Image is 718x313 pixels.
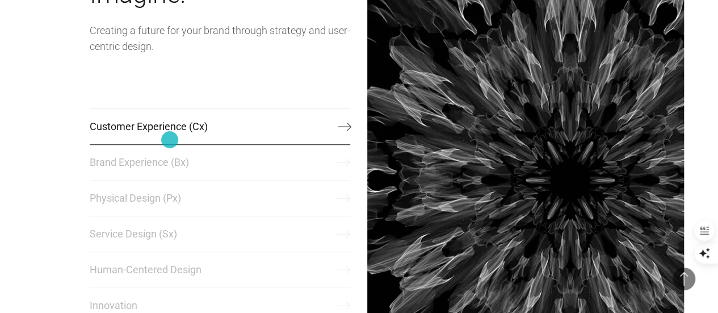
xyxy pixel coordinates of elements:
[90,144,351,181] a: Brand Experience (Bx)
[90,216,351,252] a: Service Design (Sx)
[90,180,351,216] a: Physical Design (Px)
[673,268,695,290] button: Back to Top
[90,23,351,55] p: Creating a future for your brand through strategy and user-centric design.
[90,108,351,145] a: Customer Experience (Cx)
[90,252,351,288] a: Human-Centered Design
